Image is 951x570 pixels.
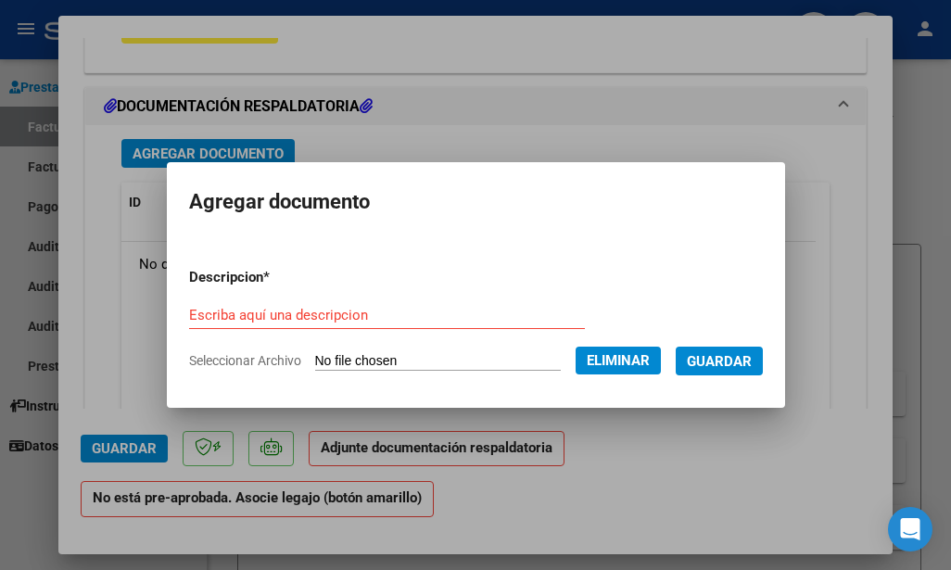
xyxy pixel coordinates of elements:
[888,507,932,551] div: Open Intercom Messenger
[189,267,361,288] p: Descripcion
[687,353,752,370] span: Guardar
[587,352,650,369] span: Eliminar
[189,353,301,368] span: Seleccionar Archivo
[676,347,763,375] button: Guardar
[576,347,661,374] button: Eliminar
[189,184,763,220] h2: Agregar documento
